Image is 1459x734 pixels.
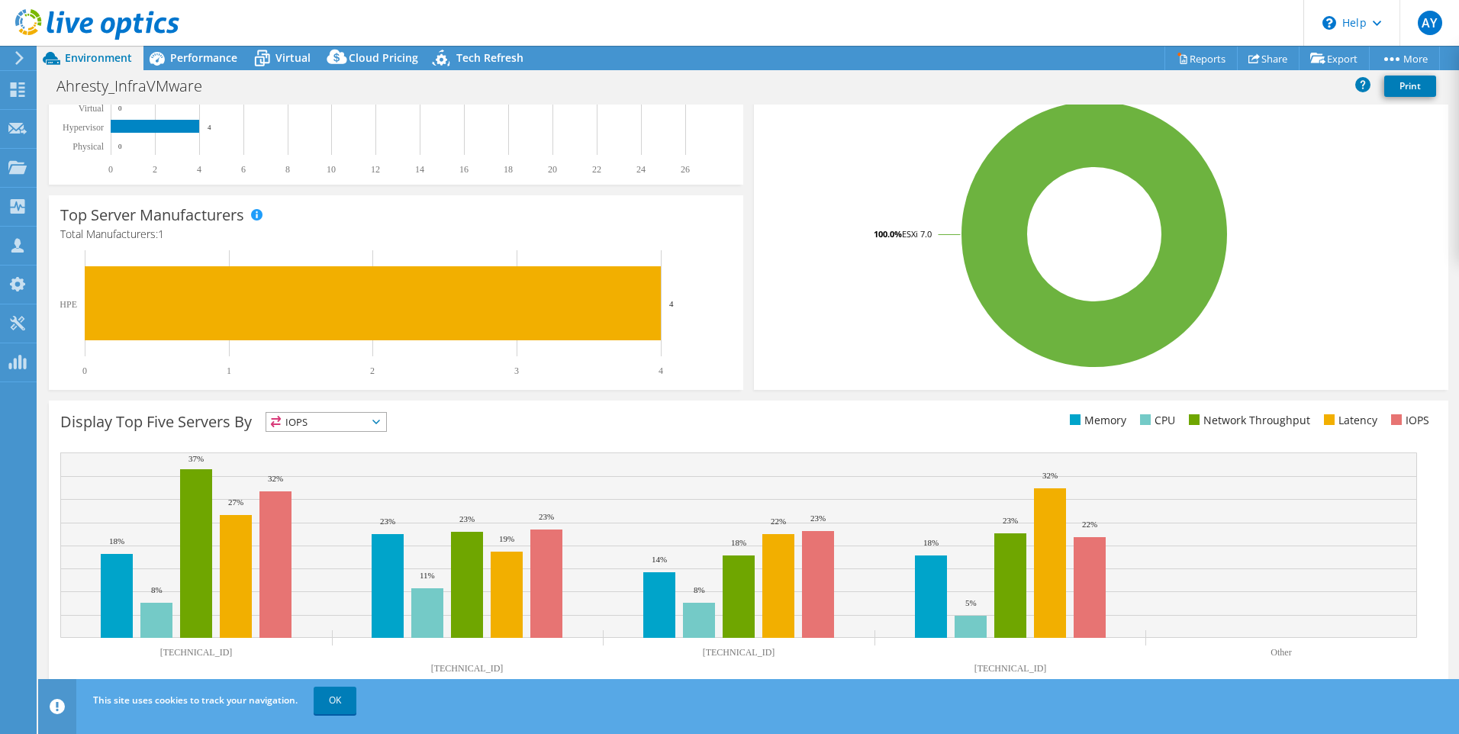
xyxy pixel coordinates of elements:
text: 14 [415,164,424,175]
text: 22% [1082,520,1097,529]
h1: Ahresty_InfraVMware [50,78,226,95]
text: 23% [459,514,475,523]
span: AY [1418,11,1442,35]
text: 8 [285,164,290,175]
text: Hypervisor [63,122,104,133]
text: 32% [1042,471,1058,480]
span: Virtual [275,50,311,65]
text: 27% [228,497,243,507]
text: 23% [1003,516,1018,525]
text: [TECHNICAL_ID] [160,647,233,658]
text: 24 [636,164,646,175]
text: 23% [810,513,826,523]
h4: Total Manufacturers: [60,226,732,243]
text: 4 [669,299,674,308]
span: This site uses cookies to track your navigation. [93,694,298,707]
text: 32% [268,474,283,483]
span: Environment [65,50,132,65]
text: 8% [151,585,163,594]
text: 19% [499,534,514,543]
text: 0 [118,143,122,150]
span: 1 [158,227,164,241]
a: Print [1384,76,1436,97]
text: 16 [459,164,469,175]
span: Cloud Pricing [349,50,418,65]
text: 20 [548,164,557,175]
text: 12 [371,164,380,175]
text: 18 [504,164,513,175]
li: Memory [1066,412,1126,429]
a: More [1369,47,1440,70]
text: [TECHNICAL_ID] [431,663,504,674]
li: CPU [1136,412,1175,429]
a: Share [1237,47,1300,70]
text: 3 [514,365,519,376]
text: 4 [197,164,201,175]
text: 2 [153,164,157,175]
text: [TECHNICAL_ID] [703,647,775,658]
text: 4 [208,124,211,131]
span: IOPS [266,413,386,431]
tspan: ESXi 7.0 [902,228,932,240]
a: OK [314,687,356,714]
text: 5% [965,598,977,607]
text: HPE [60,299,77,310]
tspan: 100.0% [874,228,902,240]
text: 0 [108,164,113,175]
text: 26 [681,164,690,175]
text: 0 [118,105,122,112]
text: 22% [771,517,786,526]
text: [TECHNICAL_ID] [974,663,1047,674]
a: Export [1299,47,1370,70]
text: 37% [188,454,204,463]
svg: \n [1322,16,1336,30]
span: Tech Refresh [456,50,523,65]
text: 2 [370,365,375,376]
li: Network Throughput [1185,412,1310,429]
h3: Top Server Manufacturers [60,207,244,224]
text: 18% [109,536,124,546]
text: 0 [82,365,87,376]
text: Physical [72,141,104,152]
text: 14% [652,555,667,564]
li: Latency [1320,412,1377,429]
text: Other [1271,647,1291,658]
text: 1 [227,365,231,376]
text: 22 [592,164,601,175]
text: 23% [380,517,395,526]
a: Reports [1164,47,1238,70]
span: Performance [170,50,237,65]
text: 8% [694,585,705,594]
text: 10 [327,164,336,175]
text: 11% [420,571,435,580]
text: 6 [241,164,246,175]
text: Virtual [79,103,105,114]
text: 18% [731,538,746,547]
text: 4 [659,365,663,376]
li: IOPS [1387,412,1429,429]
text: 23% [539,512,554,521]
text: 18% [923,538,939,547]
